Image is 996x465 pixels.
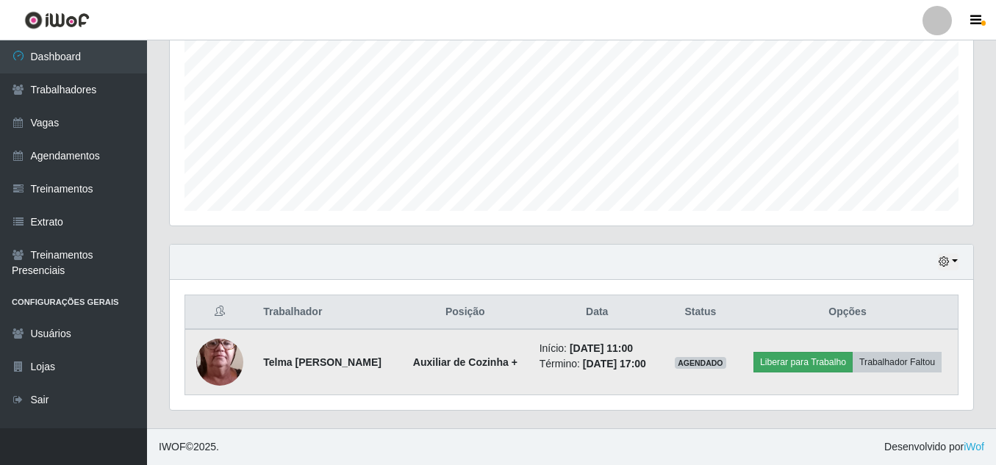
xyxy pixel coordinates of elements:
th: Status [664,295,737,330]
li: Término: [540,356,655,372]
strong: Auxiliar de Cozinha + [413,356,517,368]
th: Trabalhador [254,295,400,330]
a: iWof [964,441,984,453]
button: Trabalhador Faltou [853,352,942,372]
span: © 2025 . [159,439,219,455]
span: IWOF [159,441,186,453]
th: Posição [400,295,531,330]
th: Data [531,295,664,330]
img: 1744294731442.jpeg [196,310,243,414]
img: CoreUI Logo [24,11,90,29]
time: [DATE] 11:00 [570,342,633,354]
th: Opções [737,295,959,330]
time: [DATE] 17:00 [583,358,646,370]
span: Desenvolvido por [884,439,984,455]
li: Início: [540,341,655,356]
span: AGENDADO [675,357,726,369]
strong: Telma [PERSON_NAME] [263,356,381,368]
button: Liberar para Trabalho [753,352,853,372]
